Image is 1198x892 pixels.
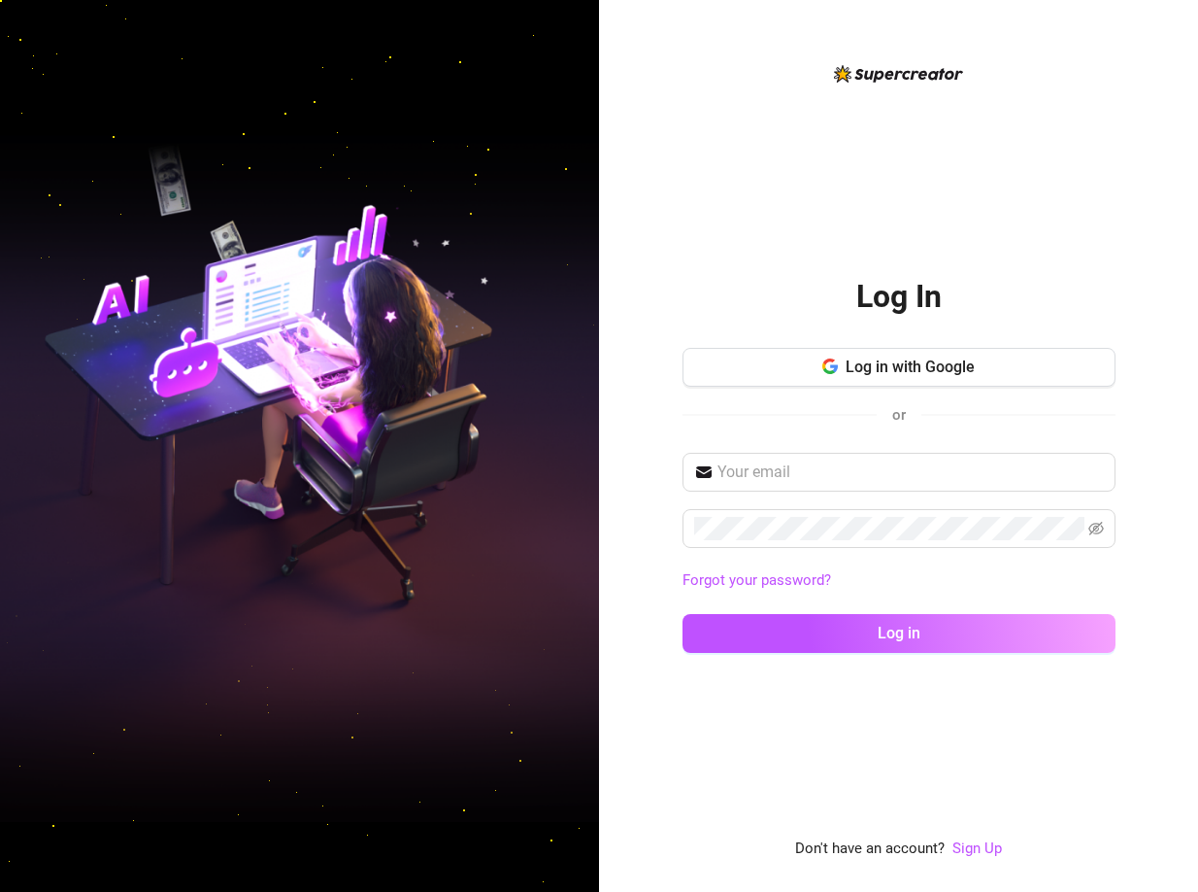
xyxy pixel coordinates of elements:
button: Log in with Google [682,348,1115,387]
button: Log in [682,614,1115,653]
img: logo-BBDzfeDw.svg [834,65,963,83]
a: Sign Up [952,838,1002,861]
span: Don't have an account? [795,838,945,861]
input: Your email [717,461,1104,484]
h2: Log In [856,277,942,317]
span: eye-invisible [1088,521,1104,536]
span: Log in [878,624,920,642]
a: Forgot your password? [682,571,831,589]
span: or [892,406,906,424]
a: Forgot your password? [682,569,1115,593]
a: Sign Up [952,840,1002,857]
span: Log in with Google [846,358,975,376]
